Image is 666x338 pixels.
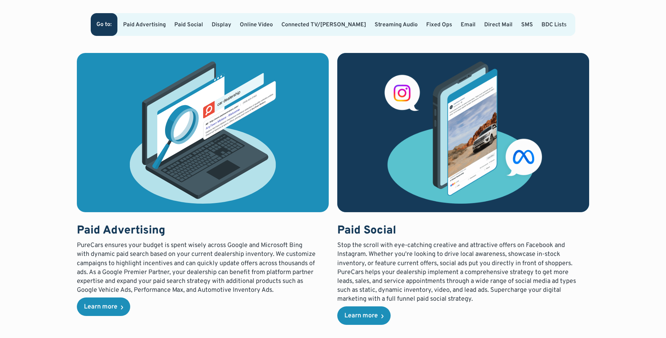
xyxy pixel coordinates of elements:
[77,297,130,316] a: Learn more
[212,21,231,28] a: Display
[77,224,316,238] h3: Paid Advertising
[96,22,112,27] div: Go to:
[123,21,166,28] a: Paid Advertising
[375,21,418,28] a: Streaming Audio
[521,21,533,28] a: SMS
[84,304,117,310] div: Learn more
[426,21,452,28] a: Fixed Ops
[337,224,577,238] h3: Paid Social
[240,21,273,28] a: Online Video
[174,21,203,28] a: Paid Social
[77,241,316,295] p: PureCars ensures your budget is spent wisely across Google and Microsoft Bing with dynamic paid s...
[337,306,391,325] a: Learn more
[461,21,476,28] a: Email
[541,21,567,28] a: BDC Lists
[344,313,378,319] div: Learn more
[484,21,513,28] a: Direct Mail
[337,241,577,304] p: Stop the scroll with eye-catching creative and attractive offers on Facebook and Instagram. Wheth...
[281,21,366,28] a: Connected TV/[PERSON_NAME]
